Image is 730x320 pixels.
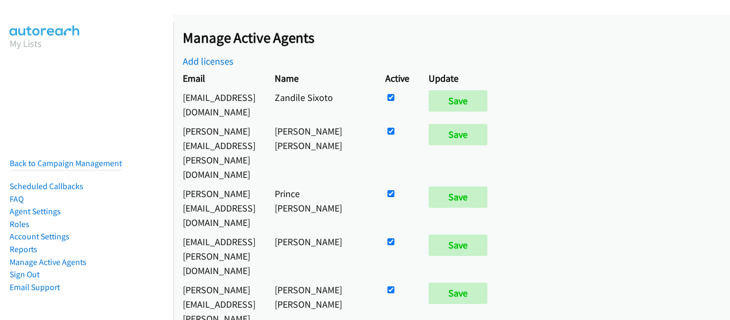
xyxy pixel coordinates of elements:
input: Save [429,124,487,145]
td: [PERSON_NAME] [265,232,376,280]
th: Active [376,68,419,88]
input: Save [429,235,487,256]
a: My Lists [10,37,42,50]
td: Zandile Sixoto [265,88,376,121]
input: Save [429,186,487,208]
input: Save [429,283,487,304]
a: Account Settings [10,231,69,241]
a: FAQ [10,194,24,204]
td: Prince [PERSON_NAME] [265,184,376,232]
td: [EMAIL_ADDRESS][PERSON_NAME][DOMAIN_NAME] [173,232,265,280]
a: Email Support [10,282,60,292]
td: [EMAIL_ADDRESS][DOMAIN_NAME] [173,88,265,121]
td: [PERSON_NAME][EMAIL_ADDRESS][DOMAIN_NAME] [173,184,265,232]
td: [PERSON_NAME] [PERSON_NAME] [265,121,376,184]
a: Reports [10,244,37,254]
h2: Manage Active Agents [183,29,730,47]
th: Email [173,68,265,88]
a: Roles [10,219,29,229]
th: Name [265,68,376,88]
a: Manage Active Agents [10,257,87,267]
input: Save [429,90,487,112]
a: Agent Settings [10,206,61,216]
td: [PERSON_NAME][EMAIL_ADDRESS][PERSON_NAME][DOMAIN_NAME] [173,121,265,184]
a: Scheduled Callbacks [10,181,83,191]
a: Sign Out [10,269,40,279]
a: Back to Campaign Management [10,158,122,168]
a: Add licenses [183,55,234,67]
th: Update [419,68,502,88]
